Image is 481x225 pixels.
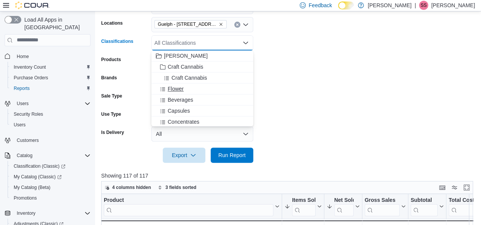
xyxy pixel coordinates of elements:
span: Catalog [17,153,32,159]
span: Capsules [168,107,190,115]
button: Run Report [211,148,253,163]
span: Customers [14,135,90,145]
span: Run Report [218,151,246,159]
span: Inventory Count [11,63,90,72]
span: Purchase Orders [14,75,48,81]
div: Net Sold [334,197,354,216]
button: Subtotal [411,197,444,216]
a: Reports [11,84,33,93]
span: My Catalog (Classic) [14,174,62,180]
a: Users [11,120,29,129]
button: Customers [2,135,94,146]
button: Security Roles [8,109,94,120]
label: Classifications [101,38,133,44]
button: Concentrates [151,116,253,127]
span: Customers [17,137,39,143]
span: Classification (Classic) [14,163,65,169]
span: Catalog [14,151,90,160]
button: Enter fullscreen [462,183,471,192]
label: Is Delivery [101,129,124,135]
a: Customers [14,136,42,145]
button: Reports [8,83,94,94]
span: Guelph - 86 Gordon St. Unit C [154,20,227,28]
button: Catalog [2,150,94,161]
span: Users [14,99,90,108]
span: Guelph - [STREET_ADDRESS][PERSON_NAME] [158,20,217,28]
button: Inventory [14,209,38,218]
p: Showing 117 of 117 [101,172,477,179]
img: Cova [15,2,49,9]
p: | [414,1,416,10]
label: Products [101,57,121,63]
button: Gross Sales [365,197,406,216]
button: Keyboard shortcuts [438,183,447,192]
button: Craft Cannabis [151,61,253,72]
button: My Catalog (Beta) [8,182,94,193]
button: Product [104,197,279,216]
button: Craft Cannabis [151,72,253,83]
button: Open list of options [243,22,249,28]
button: Close list of options [243,40,249,46]
div: Subtotal [411,197,438,204]
a: My Catalog (Beta) [11,183,54,192]
span: Users [14,122,25,128]
p: [PERSON_NAME] [431,1,475,10]
button: Inventory Count [8,62,94,72]
button: Home [2,51,94,62]
div: Items Sold [292,197,316,216]
span: Users [17,101,29,107]
button: Beverages [151,94,253,105]
button: Items Sold [284,197,322,216]
div: Subtotal [411,197,438,216]
span: Feedback [309,2,332,9]
a: Inventory Count [11,63,49,72]
button: Inventory [2,208,94,219]
span: Security Roles [14,111,43,117]
a: Promotions [11,194,40,203]
span: Purchase Orders [11,73,90,82]
span: 3 fields sorted [165,184,196,190]
span: Promotions [11,194,90,203]
div: Items Sold [292,197,316,204]
button: Users [2,98,94,109]
input: Dark Mode [338,2,354,9]
label: Brands [101,75,117,81]
span: Inventory [14,209,90,218]
button: Net Sold [327,197,360,216]
span: Beverages [168,96,193,104]
span: Classification (Classic) [11,162,90,171]
span: SS [421,1,427,10]
div: Net Sold [334,197,354,204]
button: Purchase Orders [8,72,94,83]
span: Craft Cannabis [171,74,207,82]
button: Catalog [14,151,35,160]
label: Sale Type [101,93,122,99]
a: Home [14,52,32,61]
span: Load All Apps in [GEOGRAPHIC_DATA] [21,16,90,31]
button: Promotions [8,193,94,203]
span: Security Roles [11,110,90,119]
a: My Catalog (Classic) [11,172,65,181]
button: Export [163,148,205,163]
button: All [151,126,253,142]
a: Purchase Orders [11,73,51,82]
button: Users [14,99,32,108]
span: Inventory Count [14,64,46,70]
span: [PERSON_NAME] [164,52,208,60]
label: Use Type [101,111,121,117]
span: Export [167,148,201,163]
a: My Catalog (Classic) [8,172,94,182]
span: My Catalog (Beta) [14,184,51,190]
div: Total Cost [449,197,478,204]
a: Classification (Classic) [11,162,68,171]
button: [PERSON_NAME] [151,50,253,61]
span: My Catalog (Classic) [11,172,90,181]
button: 4 columns hidden [102,183,154,192]
button: Display options [450,183,459,192]
div: Product [104,197,273,204]
label: Locations [101,20,123,26]
span: Home [14,52,90,61]
button: Users [8,120,94,130]
span: Concentrates [168,118,199,126]
span: Home [17,53,29,60]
